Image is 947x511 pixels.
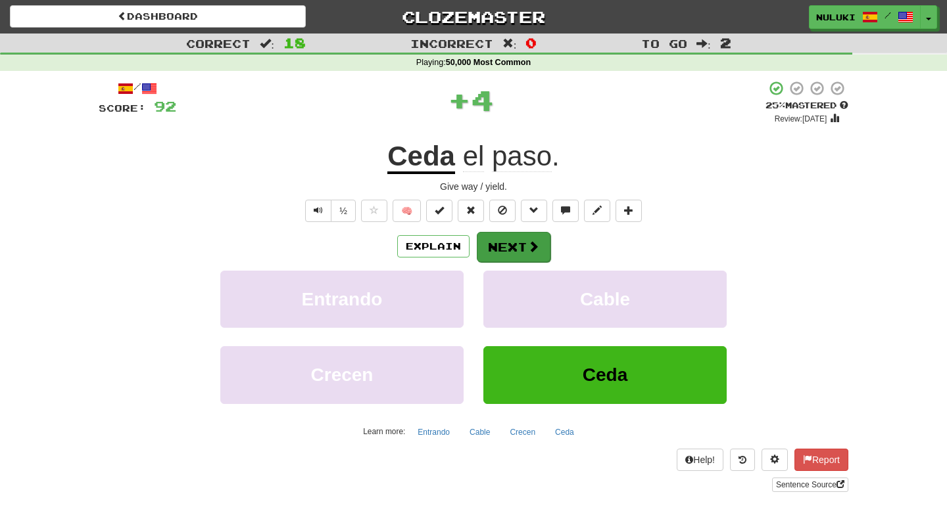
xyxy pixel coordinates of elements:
[489,200,516,222] button: Ignore sentence (alt+i)
[446,58,531,67] strong: 50,000 Most Common
[525,35,537,51] span: 0
[462,422,497,442] button: Cable
[816,11,856,23] span: nuluki
[580,289,630,309] span: Cable
[220,346,464,403] button: Crecen
[641,37,687,50] span: To go
[393,200,421,222] button: 🧠
[99,80,176,97] div: /
[363,427,405,436] small: Learn more:
[720,35,731,51] span: 2
[10,5,306,28] a: Dashboard
[311,365,374,385] span: Crecen
[186,37,251,50] span: Correct
[885,11,891,20] span: /
[397,235,470,257] button: Explain
[326,5,621,28] a: Clozemaster
[305,200,331,222] button: Play sentence audio (ctl+space)
[154,98,176,114] span: 92
[463,141,485,172] span: el
[99,180,848,193] div: Give way / yield.
[283,35,306,51] span: 18
[730,449,755,471] button: Round history (alt+y)
[583,365,627,385] span: Ceda
[809,5,921,29] a: nuluki /
[502,422,543,442] button: Crecen
[483,271,727,328] button: Cable
[775,114,827,123] small: Review: [DATE]
[477,232,550,262] button: Next
[361,200,387,222] button: Favorite sentence (alt+f)
[616,200,642,222] button: Add to collection (alt+a)
[260,38,274,49] span: :
[410,422,457,442] button: Entrando
[502,38,517,49] span: :
[772,478,848,492] a: Sentence Source
[303,200,356,222] div: Text-to-speech controls
[765,100,848,112] div: Mastered
[99,102,146,114] span: Score:
[677,449,723,471] button: Help!
[455,141,560,172] span: .
[426,200,452,222] button: Set this sentence to 100% Mastered (alt+m)
[521,200,547,222] button: Grammar (alt+g)
[483,346,727,403] button: Ceda
[458,200,484,222] button: Reset to 0% Mastered (alt+r)
[410,37,493,50] span: Incorrect
[552,200,579,222] button: Discuss sentence (alt+u)
[448,80,471,120] span: +
[696,38,711,49] span: :
[584,200,610,222] button: Edit sentence (alt+d)
[492,141,552,172] span: paso
[331,200,356,222] button: ½
[387,141,455,174] u: Ceda
[471,83,494,116] span: 4
[220,271,464,328] button: Entrando
[548,422,581,442] button: Ceda
[302,289,383,309] span: Entrando
[794,449,848,471] button: Report
[765,100,785,110] span: 25 %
